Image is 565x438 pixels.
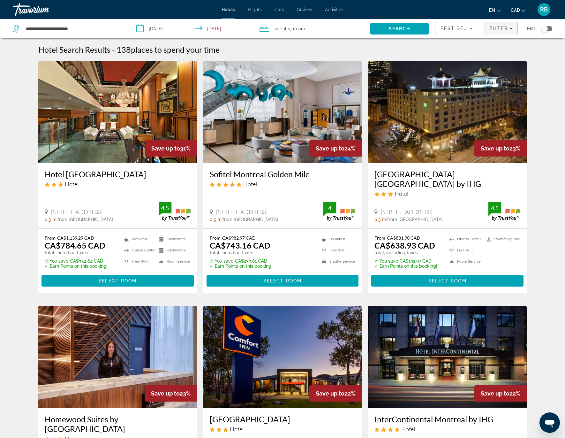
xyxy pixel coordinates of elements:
[374,241,435,250] ins: CA$638.93 CAD
[38,306,197,408] img: Homewood Suites by Hilton Montreal Downtown QC
[371,275,524,287] button: Select Room
[210,426,356,433] div: 3 star Hotel
[210,414,356,424] h3: [GEOGRAPHIC_DATA]
[368,306,527,408] img: InterContinental Montreal by IHG
[481,390,509,397] span: Save up to
[263,278,302,283] span: Select Room
[51,208,102,215] span: [STREET_ADDRESS]
[374,414,520,424] a: InterContinental Montreal by IHG
[374,426,520,433] div: 4 star Hotel
[446,246,483,254] li: Free WiFi
[45,181,191,188] div: 3 star Hotel
[57,217,113,222] span: from [GEOGRAPHIC_DATA]
[540,6,548,13] span: RB
[446,235,483,243] li: Fitness Center
[374,264,437,269] p: ✓ Earn Points on this booking!
[65,181,79,188] span: Hotel
[374,235,385,241] span: From
[539,412,560,433] iframe: Button to launch messaging window
[117,45,220,54] h2: 138
[275,24,290,33] span: 2
[290,24,305,33] span: , 1
[222,235,256,241] del: CA$982.97 CAD
[323,202,355,221] img: TrustYou guest rating badge
[45,169,191,179] a: Hotel [GEOGRAPHIC_DATA]
[323,204,336,212] div: 4
[57,235,94,241] del: CA$1,139.29 CAD
[368,61,527,163] a: Holiday Inn Montréal Centre Ville Downtown by IHG
[309,140,362,157] div: 24%
[210,258,233,264] span: ✮ You save
[159,204,171,212] div: 4.5
[428,278,467,283] span: Select Room
[45,414,191,434] a: Homewood Suites by [GEOGRAPHIC_DATA]
[45,258,68,264] span: ✮ You save
[309,385,362,402] div: 22%
[374,258,398,264] span: ✮ You save
[41,277,194,284] a: Select Room
[145,140,197,157] div: 31%
[38,45,110,54] h1: Hotel Search Results
[253,19,370,38] button: Travelers: 2 adults, 0 children
[374,190,520,197] div: 3 star Hotel
[374,169,520,188] a: [GEOGRAPHIC_DATA] [GEOGRAPHIC_DATA] by IHG
[441,26,474,31] span: Best Deals
[401,426,415,433] span: Hotel
[536,3,552,16] button: User Menu
[159,202,191,221] img: TrustYou guest rating badge
[316,145,344,152] span: Save up to
[222,217,278,222] span: from [GEOGRAPHIC_DATA]
[489,5,501,15] button: Change language
[325,7,343,12] a: Activities
[294,26,305,31] span: Room
[489,8,495,13] span: en
[511,5,526,15] button: Change currency
[222,7,235,12] span: Hotels
[319,257,355,265] li: Shuttle Service
[121,257,156,265] li: Free WiFi
[121,235,156,243] li: Breakfast
[41,275,194,287] button: Select Room
[210,217,222,222] span: 0.5 mi
[207,277,359,284] a: Select Room
[527,24,537,33] span: Map
[45,258,108,264] p: CA$354.64 CAD
[203,306,362,408] img: Comfort Inn South
[381,208,432,215] span: [STREET_ADDRESS]
[156,246,191,254] li: Kitchenette
[151,390,180,397] span: Save up to
[275,7,284,12] span: Cars
[319,246,355,254] li: Free WiFi
[316,390,344,397] span: Save up to
[441,25,473,32] mat-select: Sort by
[13,1,77,18] a: Travorium
[474,140,527,157] div: 23%
[389,26,411,31] span: Search
[203,61,362,163] img: Sofitel Montreal Golden Mile
[481,145,509,152] span: Save up to
[25,24,120,34] input: Search hotel destination
[474,385,527,402] div: 22%
[45,250,108,255] p: total, including taxes
[45,264,108,269] p: ✓ Earn Points on this booking!
[131,45,220,54] span: places to spend your time
[112,45,115,54] span: -
[297,7,312,12] a: Cruises
[319,235,355,243] li: Breakfast
[485,22,518,35] button: Filters
[216,208,267,215] span: [STREET_ADDRESS]
[210,241,270,250] ins: CA$743.16 CAD
[210,250,273,255] p: total, including taxes
[210,181,356,188] div: 5 star Hotel
[374,217,387,222] span: 0.5 mi
[98,278,137,283] span: Select Room
[210,258,273,264] p: CA$239.81 CAD
[45,235,56,241] span: From
[511,8,520,13] span: CAD
[130,19,253,38] button: Select check in and out date
[248,7,262,12] a: Flights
